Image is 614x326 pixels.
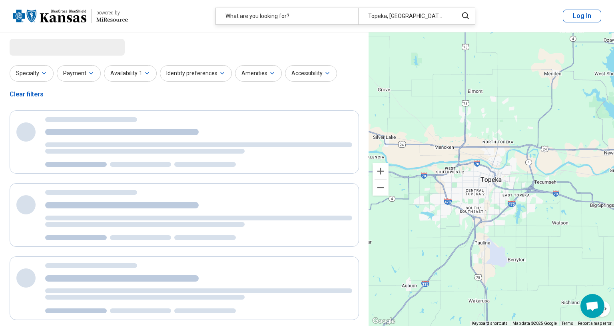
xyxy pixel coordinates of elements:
[373,163,389,179] button: Zoom in
[13,6,86,26] img: Blue Cross Blue Shield Kansas
[562,321,573,326] a: Terms (opens in new tab)
[13,6,128,26] a: Blue Cross Blue Shield Kansaspowered by
[10,39,77,55] span: Loading...
[57,65,101,82] button: Payment
[104,65,157,82] button: Availability1
[563,10,601,22] button: Log In
[160,65,232,82] button: Identity preferences
[235,65,282,82] button: Amenities
[10,65,54,82] button: Specialty
[285,65,337,82] button: Accessibility
[358,8,453,24] div: Topeka, [GEOGRAPHIC_DATA]
[578,321,612,326] a: Report a map error
[373,180,389,196] button: Zoom out
[10,85,44,104] div: Clear filters
[139,69,142,78] span: 1
[580,294,604,318] div: Open chat
[96,9,128,16] div: powered by
[512,321,557,326] span: Map data ©2025 Google
[216,8,358,24] div: What are you looking for?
